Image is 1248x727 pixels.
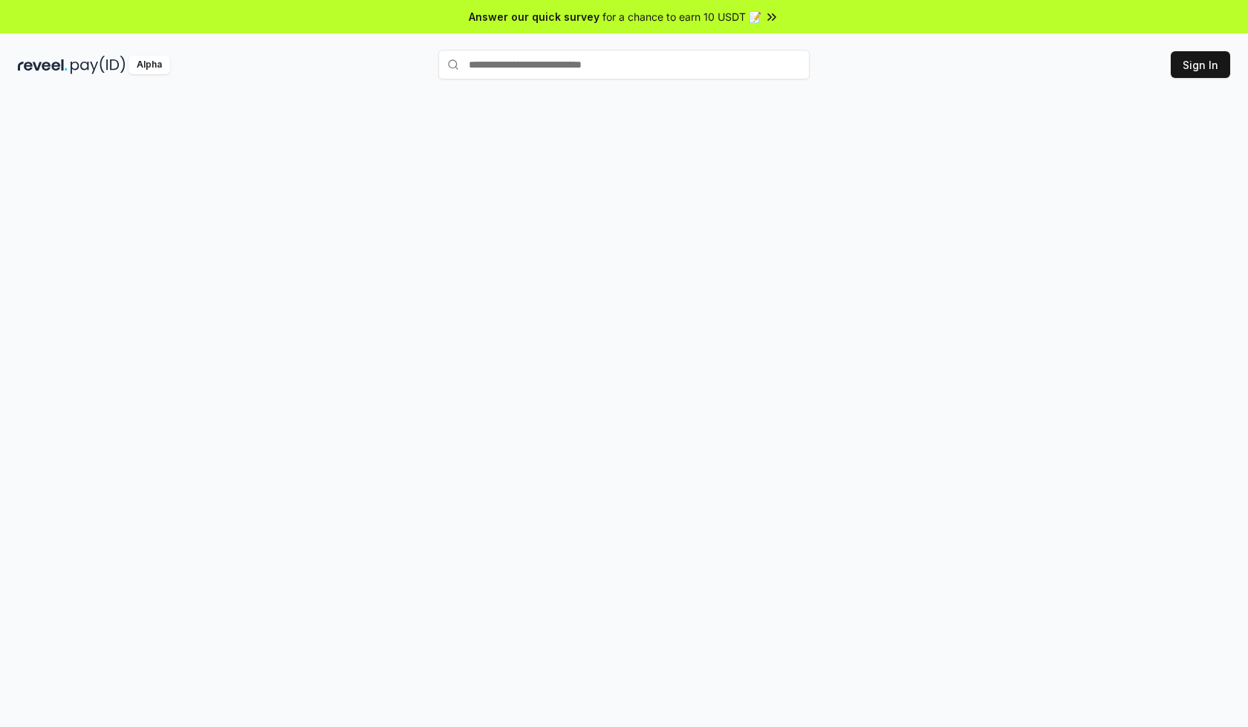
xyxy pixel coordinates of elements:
[18,56,68,74] img: reveel_dark
[469,9,599,25] span: Answer our quick survey
[129,56,170,74] div: Alpha
[71,56,126,74] img: pay_id
[1171,51,1230,78] button: Sign In
[602,9,761,25] span: for a chance to earn 10 USDT 📝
